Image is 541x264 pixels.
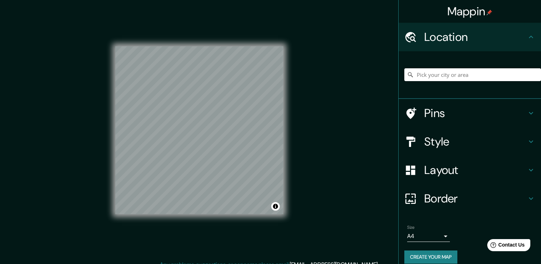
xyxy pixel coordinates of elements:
div: Pins [399,99,541,127]
h4: Layout [424,163,527,177]
label: Size [407,225,415,231]
h4: Pins [424,106,527,120]
div: Border [399,184,541,213]
button: Create your map [404,250,457,264]
h4: Location [424,30,527,44]
h4: Border [424,191,527,206]
h4: Style [424,134,527,149]
input: Pick your city or area [404,68,541,81]
img: pin-icon.png [487,10,492,15]
div: Layout [399,156,541,184]
div: Style [399,127,541,156]
canvas: Map [115,46,283,214]
iframe: Help widget launcher [478,236,533,256]
div: A4 [407,231,450,242]
h4: Mappin [447,4,493,19]
div: Location [399,23,541,51]
button: Toggle attribution [271,202,280,211]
